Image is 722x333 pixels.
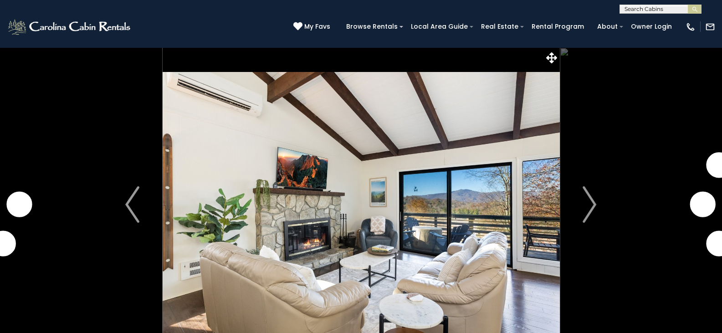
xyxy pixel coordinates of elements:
[583,186,596,223] img: arrow
[304,22,330,31] span: My Favs
[342,20,402,34] a: Browse Rentals
[476,20,523,34] a: Real Estate
[593,20,622,34] a: About
[705,22,715,32] img: mail-regular-white.png
[686,22,696,32] img: phone-regular-white.png
[293,22,333,32] a: My Favs
[7,18,133,36] img: White-1-2.png
[527,20,589,34] a: Rental Program
[125,186,139,223] img: arrow
[626,20,676,34] a: Owner Login
[406,20,472,34] a: Local Area Guide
